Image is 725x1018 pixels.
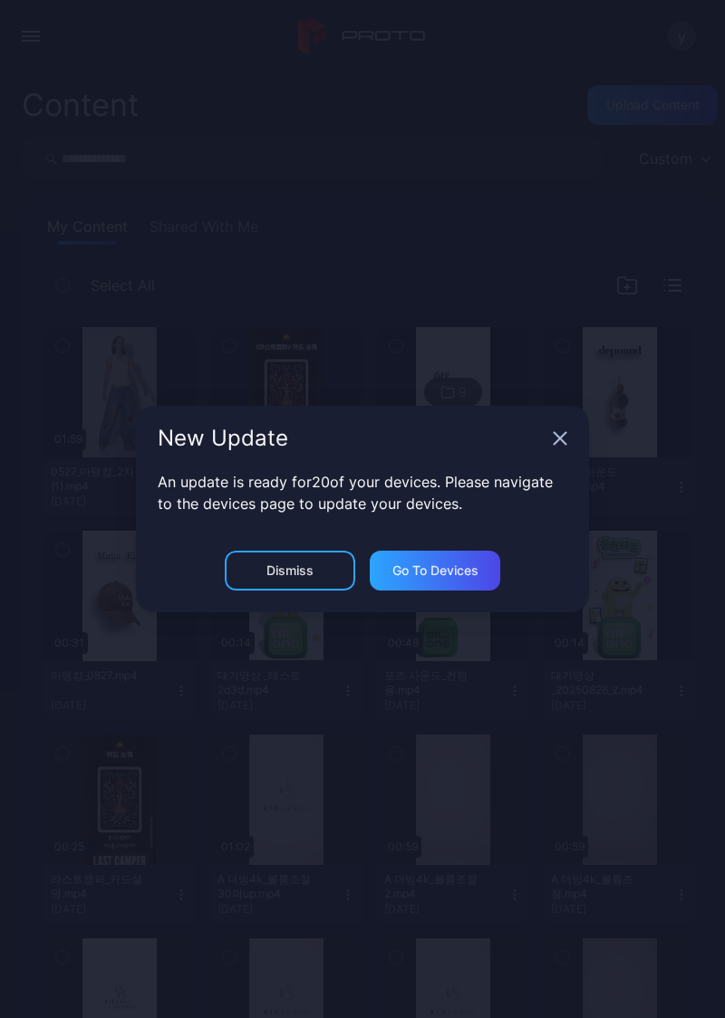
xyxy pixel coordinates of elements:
[225,551,355,591] button: Dismiss
[392,563,478,578] div: Go to devices
[158,471,567,514] p: An update is ready for 20 of your devices. Please navigate to the devices page to update your dev...
[266,563,314,578] div: Dismiss
[158,427,546,449] div: New Update
[370,551,500,591] button: Go to devices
